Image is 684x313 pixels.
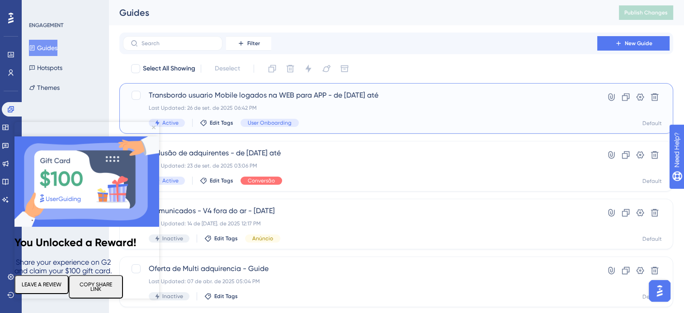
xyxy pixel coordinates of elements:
button: Filter [226,36,271,51]
button: Edit Tags [204,293,238,300]
div: Last Updated: 23 de set. de 2025 03:06 PM [149,162,571,169]
button: Edit Tags [200,177,233,184]
div: Default [642,120,662,127]
div: Last Updated: 14 de [DATE]. de 2025 12:17 PM [149,220,571,227]
div: Guides [119,6,596,19]
span: Edit Tags [214,235,238,242]
div: Last Updated: 07 de abr. de 2025 05:04 PM [149,278,571,285]
span: Edit Tags [214,293,238,300]
span: User Onboarding [248,119,292,126]
button: New Guide [597,36,670,51]
button: Publish Changes [619,5,673,20]
span: Active [162,119,179,126]
span: Filter [247,40,260,47]
span: Edit Tags [210,119,233,126]
div: Last Updated: 26 de set. de 2025 06:42 PM [149,104,571,112]
span: Share your experience on G2 [1,136,96,145]
div: Default [642,178,662,185]
span: Select All Showing [143,63,195,74]
button: COPY SHARE LINK [54,153,108,177]
button: Deselect [207,61,248,77]
span: Transbordo usuario Mobile logados na WEB para APP - de [DATE] até [149,90,571,101]
span: Inactive [162,293,183,300]
button: Hotspots [29,60,62,76]
input: Search [142,40,215,47]
button: Edit Tags [200,119,233,126]
span: Inclusão de adquirentes - de [DATE] até [149,148,571,159]
span: Conversão [248,177,275,184]
span: Oferta de Multi adquirencia - Guide [149,263,571,274]
span: Deselect [215,63,240,74]
span: Inactive [162,235,183,242]
span: Publish Changes [624,9,668,16]
div: ENGAGEMENT [29,22,63,29]
span: New Guide [625,40,652,47]
div: Default [642,293,662,300]
button: Guides [29,40,57,56]
button: Edit Tags [204,235,238,242]
span: Edit Tags [210,177,233,184]
span: Need Help? [21,2,57,13]
span: Comunicados - V4 fora do ar - [DATE] [149,206,571,216]
div: Default [642,235,662,243]
span: Active [162,177,179,184]
iframe: UserGuiding AI Assistant Launcher [646,277,673,304]
button: Themes [29,79,60,96]
span: Anúncio [252,235,273,242]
